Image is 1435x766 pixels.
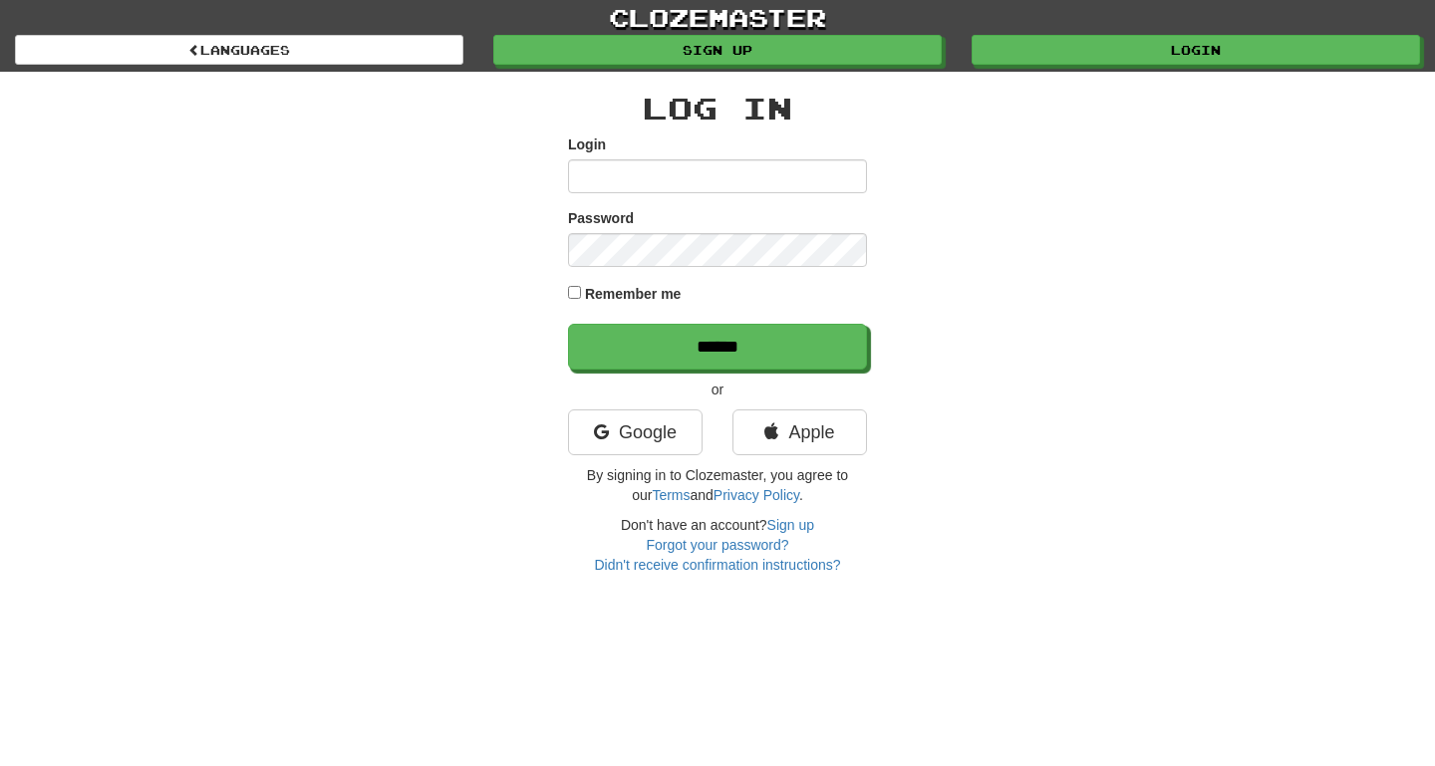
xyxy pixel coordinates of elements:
[646,537,788,553] a: Forgot your password?
[732,409,867,455] a: Apple
[767,517,814,533] a: Sign up
[568,92,867,125] h2: Log In
[568,134,606,154] label: Login
[972,35,1420,65] a: Login
[15,35,463,65] a: Languages
[652,487,690,503] a: Terms
[568,380,867,399] p: or
[585,284,682,304] label: Remember me
[493,35,942,65] a: Sign up
[568,465,867,505] p: By signing in to Clozemaster, you agree to our and .
[714,487,799,503] a: Privacy Policy
[594,557,840,573] a: Didn't receive confirmation instructions?
[568,208,634,228] label: Password
[568,515,867,575] div: Don't have an account?
[568,409,703,455] a: Google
